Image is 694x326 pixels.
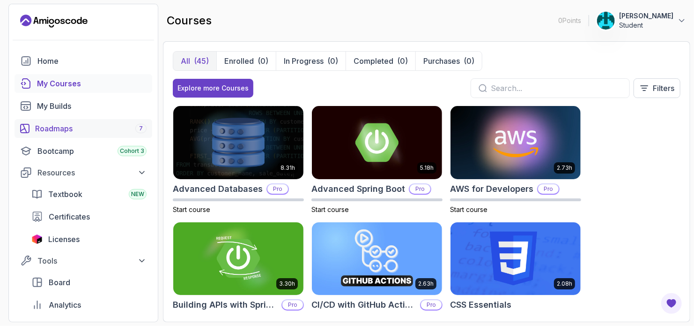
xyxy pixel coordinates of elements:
[282,300,303,310] p: Pro
[281,164,295,172] p: 8.31h
[597,12,615,30] img: user profile image
[557,164,572,172] p: 2.73h
[173,106,303,179] img: Advanced Databases card
[216,52,276,70] button: Enrolled(0)
[48,234,80,245] span: Licenses
[49,211,90,222] span: Certificates
[26,273,152,292] a: board
[173,205,210,213] span: Start course
[15,142,152,160] a: bootcamp
[26,296,152,314] a: analytics
[397,55,408,67] div: (0)
[619,11,673,21] p: [PERSON_NAME]
[173,79,253,98] button: Explore more Courses
[267,184,288,194] p: Pro
[35,123,147,134] div: Roadmaps
[48,189,82,200] span: Textbook
[37,167,147,178] div: Resources
[284,55,324,67] p: In Progress
[26,230,152,249] a: licenses
[279,280,295,288] p: 3.30h
[224,55,254,67] p: Enrolled
[37,78,147,89] div: My Courses
[346,52,415,70] button: Completed(0)
[420,164,434,172] p: 5.18h
[173,222,303,296] img: Building APIs with Spring Boot card
[173,52,216,70] button: All(45)
[49,299,81,311] span: Analytics
[37,255,147,266] div: Tools
[37,100,147,112] div: My Builds
[15,164,152,181] button: Resources
[660,292,683,315] button: Open Feedback Button
[177,83,249,93] div: Explore more Courses
[15,97,152,115] a: builds
[354,55,393,67] p: Completed
[15,252,152,269] button: Tools
[131,190,144,198] span: NEW
[15,119,152,138] a: roadmaps
[597,11,687,30] button: user profile image[PERSON_NAME]Student
[558,16,581,25] p: 0 Points
[327,55,338,67] div: (0)
[311,182,405,196] h2: Advanced Spring Boot
[49,277,70,288] span: Board
[20,14,88,29] a: Landing page
[450,205,487,213] span: Start course
[139,125,143,132] span: 7
[619,21,673,30] p: Student
[312,106,442,179] img: Advanced Spring Boot card
[418,280,434,288] p: 2.63h
[450,182,533,196] h2: AWS for Developers
[410,184,430,194] p: Pro
[311,298,416,311] h2: CI/CD with GitHub Actions
[15,52,152,70] a: home
[173,298,278,311] h2: Building APIs with Spring Boot
[173,182,263,196] h2: Advanced Databases
[634,78,680,98] button: Filters
[423,55,460,67] p: Purchases
[450,106,581,179] img: AWS for Developers card
[450,222,581,296] img: CSS Essentials card
[276,52,346,70] button: In Progress(0)
[653,83,674,94] p: Filters
[15,74,152,93] a: courses
[181,55,190,67] p: All
[167,13,212,28] h2: courses
[421,300,442,310] p: Pro
[26,207,152,226] a: certificates
[415,52,482,70] button: Purchases(0)
[450,298,511,311] h2: CSS Essentials
[464,55,474,67] div: (0)
[37,55,147,67] div: Home
[311,205,349,213] span: Start course
[31,235,43,244] img: jetbrains icon
[26,185,152,204] a: textbook
[258,55,268,67] div: (0)
[37,145,147,157] div: Bootcamp
[120,147,144,155] span: Cohort 3
[491,83,622,94] input: Search...
[194,55,209,67] div: (45)
[312,222,442,296] img: CI/CD with GitHub Actions card
[557,280,572,288] p: 2.08h
[538,184,559,194] p: Pro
